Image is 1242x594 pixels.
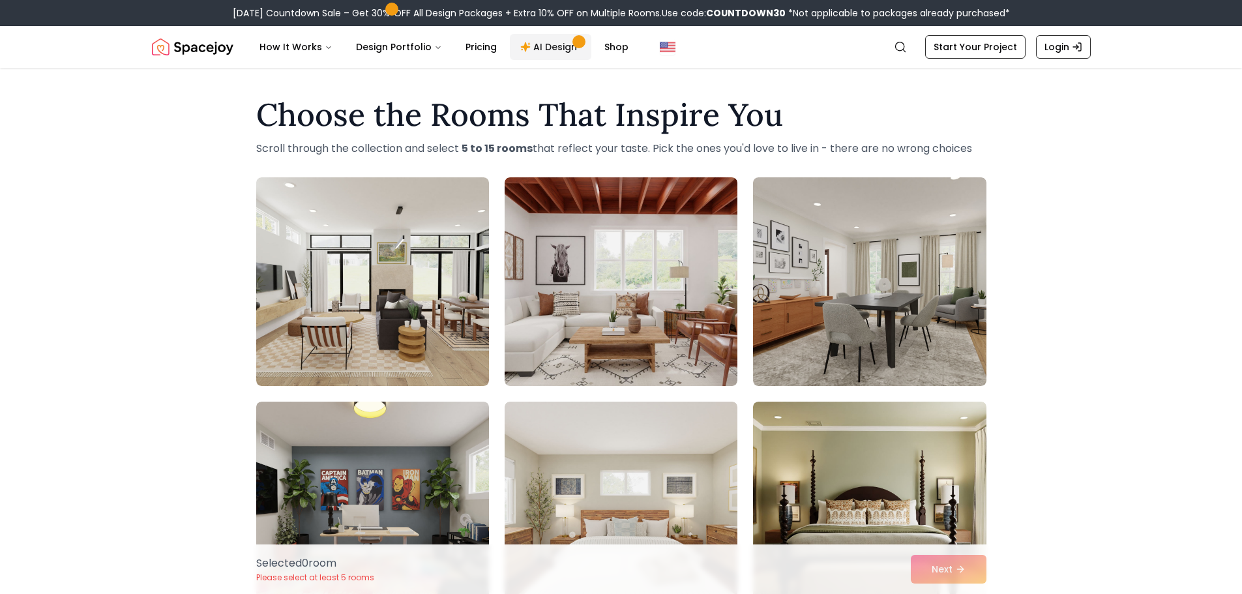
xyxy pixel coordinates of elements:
[233,7,1010,20] div: [DATE] Countdown Sale – Get 30% OFF All Design Packages + Extra 10% OFF on Multiple Rooms.
[462,141,533,156] strong: 5 to 15 rooms
[256,99,986,130] h1: Choose the Rooms That Inspire You
[346,34,452,60] button: Design Portfolio
[786,7,1010,20] span: *Not applicable to packages already purchased*
[256,572,374,583] p: Please select at least 5 rooms
[249,34,639,60] nav: Main
[925,35,1026,59] a: Start Your Project
[662,7,786,20] span: Use code:
[753,177,986,386] img: Room room-3
[455,34,507,60] a: Pricing
[660,39,675,55] img: United States
[256,141,986,156] p: Scroll through the collection and select that reflect your taste. Pick the ones you'd love to liv...
[1036,35,1091,59] a: Login
[505,177,737,386] img: Room room-2
[152,34,233,60] img: Spacejoy Logo
[594,34,639,60] a: Shop
[256,556,374,571] p: Selected 0 room
[706,7,786,20] b: COUNTDOWN30
[510,34,591,60] a: AI Design
[152,26,1091,68] nav: Global
[256,177,489,386] img: Room room-1
[249,34,343,60] button: How It Works
[152,34,233,60] a: Spacejoy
